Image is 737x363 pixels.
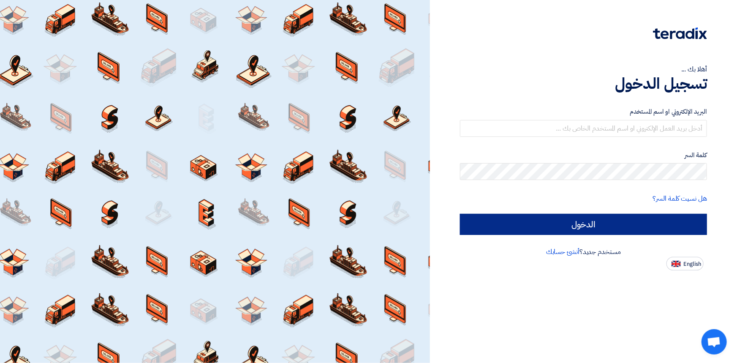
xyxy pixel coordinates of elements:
[460,150,707,160] label: كلمة السر
[460,107,707,117] label: البريد الإلكتروني او اسم المستخدم
[653,27,707,39] img: Teradix logo
[666,257,704,270] button: English
[460,74,707,93] h1: تسجيل الدخول
[702,329,727,355] div: Open chat
[672,261,681,267] img: en-US.png
[460,120,707,137] input: أدخل بريد العمل الإلكتروني او اسم المستخدم الخاص بك ...
[460,214,707,235] input: الدخول
[653,194,707,204] a: هل نسيت كلمة السر؟
[546,247,579,257] a: أنشئ حسابك
[460,247,707,257] div: مستخدم جديد؟
[683,261,701,267] span: English
[460,64,707,74] div: أهلا بك ...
